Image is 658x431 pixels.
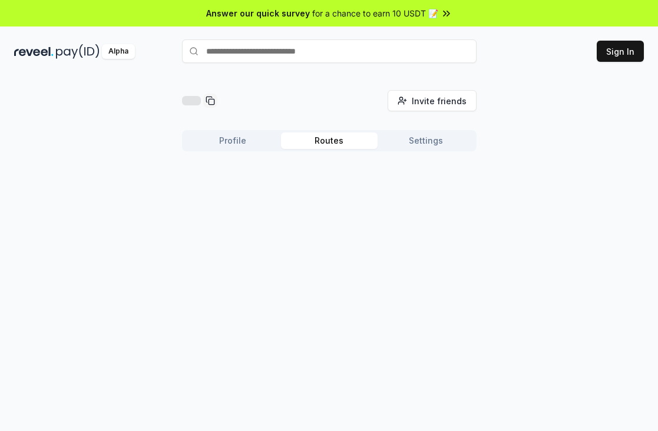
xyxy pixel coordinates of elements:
[412,95,467,107] span: Invite friends
[56,44,100,59] img: pay_id
[388,90,477,111] button: Invite friends
[14,44,54,59] img: reveel_dark
[597,41,644,62] button: Sign In
[312,7,438,19] span: for a chance to earn 10 USDT 📝
[206,7,310,19] span: Answer our quick survey
[281,132,378,149] button: Routes
[184,132,281,149] button: Profile
[102,44,135,59] div: Alpha
[378,132,474,149] button: Settings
